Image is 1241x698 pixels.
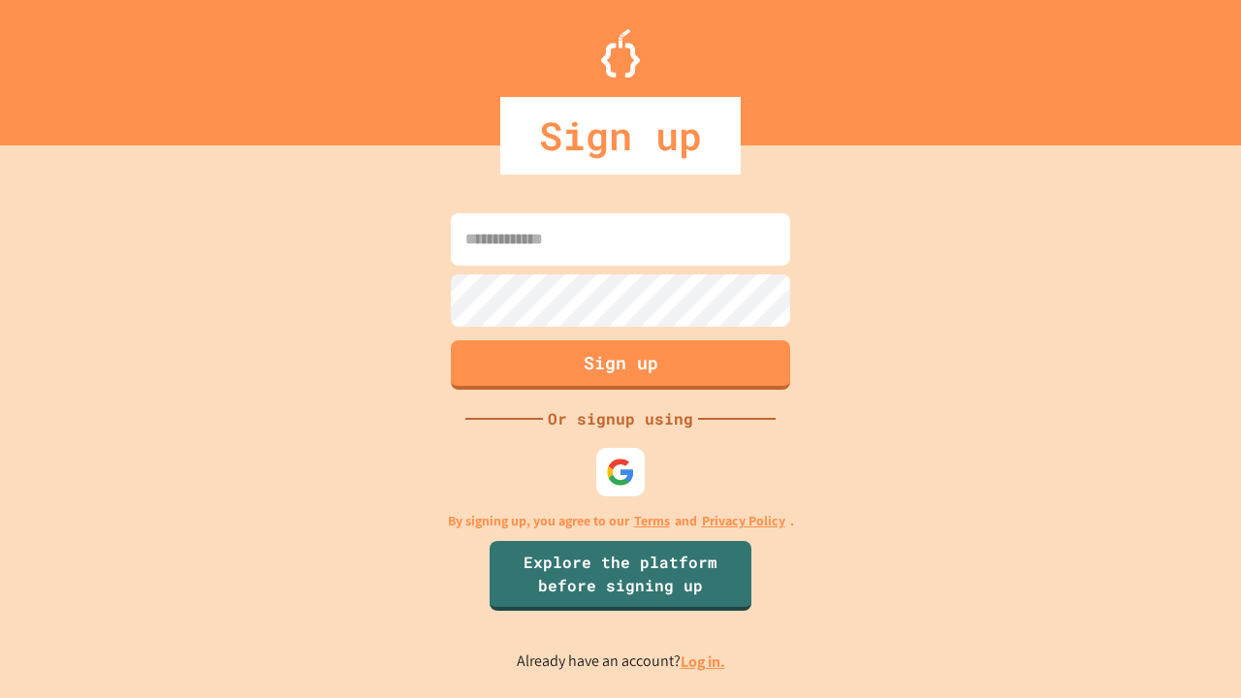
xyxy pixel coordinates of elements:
[517,650,725,674] p: Already have an account?
[601,29,640,78] img: Logo.svg
[634,511,670,531] a: Terms
[702,511,785,531] a: Privacy Policy
[500,97,741,174] div: Sign up
[448,511,794,531] p: By signing up, you agree to our and .
[543,407,698,430] div: Or signup using
[681,651,725,672] a: Log in.
[606,458,635,487] img: google-icon.svg
[490,541,751,611] a: Explore the platform before signing up
[451,340,790,390] button: Sign up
